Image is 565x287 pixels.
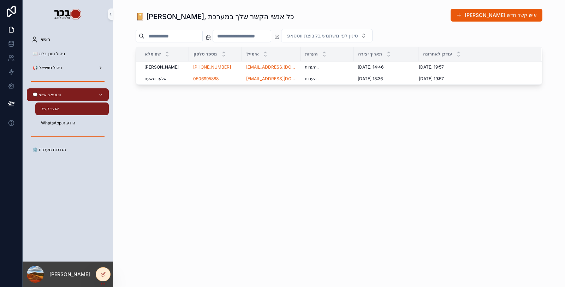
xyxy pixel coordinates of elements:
a: [EMAIL_ADDRESS][DOMAIN_NAME] [246,76,296,82]
span: אימייל [246,51,259,57]
a: 0506995888 [193,76,219,82]
a: הערות.. [305,76,349,82]
h1: 📔 [PERSON_NAME], כל אנשי הקשר שלך במערכת [136,12,294,22]
a: הערות.. [305,64,349,70]
span: מספר טלפון [194,51,217,57]
span: ראשי [41,37,50,42]
a: [PHONE_NUMBER] [193,64,231,70]
a: ראשי [27,33,109,46]
a: 📢 ניהול סושיאל [27,61,109,74]
a: 🗨️ ווטסאפ אישי [27,88,109,101]
a: 📖 ניהול תוכן בלוג [27,47,109,60]
span: ⚙️ הגדרות מערכת [32,147,66,153]
a: [DATE] 19:57 [419,76,533,82]
a: [EMAIL_ADDRESS][DOMAIN_NAME] [246,64,296,70]
a: [DATE] 14:46 [358,64,414,70]
span: הערות.. [305,64,319,70]
span: [DATE] 13:36 [358,76,383,82]
span: [PERSON_NAME] [144,64,179,70]
span: עודכן לאחרונה [423,51,452,57]
span: WhatsApp הודעות [41,120,75,126]
span: 📢 ניהול סושיאל [32,65,62,71]
p: [PERSON_NAME] [49,271,90,278]
span: אנשי קשר [41,106,59,112]
span: הערות [305,51,318,57]
div: scrollable content [23,28,113,165]
button: Select Button [281,29,373,42]
a: ⚙️ הגדרות מערכת [27,143,109,156]
span: שם מלא [145,51,161,57]
span: 📖 ניהול תוכן בלוג [32,51,65,57]
span: תאריך יצירה [358,51,382,57]
span: הערות.. [305,76,319,82]
span: [DATE] 14:46 [358,64,383,70]
span: אלעד סאעת [144,76,167,82]
span: 🗨️ ווטסאפ אישי [32,92,61,98]
a: [PERSON_NAME] [144,64,185,70]
a: WhatsApp הודעות [35,117,109,129]
span: [DATE] 19:57 [419,76,444,82]
img: App logo [53,8,82,20]
a: [DATE] 19:57 [419,64,533,70]
button: [PERSON_NAME] איש קשר חדש [451,9,542,22]
a: [PHONE_NUMBER] [193,64,238,70]
span: [DATE] 19:57 [419,64,444,70]
a: אנשי קשר [35,102,109,115]
span: סינון לפי משתמש בקבוצת ווטסאפ [287,32,358,39]
a: [DATE] 13:36 [358,76,414,82]
a: 0506995888 [193,76,238,82]
a: אלעד סאעת [144,76,185,82]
